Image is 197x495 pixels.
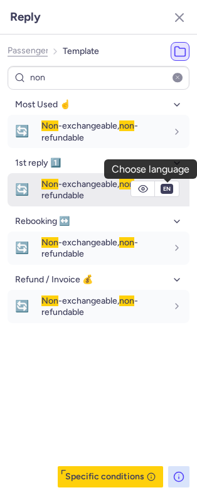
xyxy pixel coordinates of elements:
span: -exchangeable, -refundable [41,120,138,142]
span: 🔄 [8,178,36,201]
span: Passenger [8,46,49,56]
button: 🔄Non-exchangeable,non-refundable [8,115,189,148]
span: Non [41,120,58,131]
span: Most Used ☝️ [15,100,70,110]
span: -exchangeable, -refundable [41,237,138,259]
div: Choose language [112,164,189,175]
span: 🔄 [8,295,36,318]
span: Non [41,295,58,306]
span: en [161,184,173,194]
button: 1st reply 1️⃣ [8,153,189,173]
span: Rebooking ↔️ [15,216,70,226]
span: 🔄 [8,120,36,143]
button: Rebooking ↔️ [8,211,189,232]
button: Specific conditions [58,466,163,487]
button: 🔄Non-exchangeable,non-refundable [8,290,189,323]
span: 1st reply 1️⃣ [15,158,61,168]
button: 🔄Non-exchangeable,non-refundable [8,232,189,265]
span: -exchangeable, -refundable [41,295,138,317]
button: Refund / Invoice 💰 [8,270,189,290]
span: non [119,179,134,189]
span: non [119,295,134,306]
span: Non [41,179,58,189]
span: -exchangeable, -refundable [41,179,138,201]
span: non [119,237,134,248]
button: 🔄Non-exchangeable,non-refundable [8,173,189,206]
h3: Reply [10,10,41,24]
span: non [119,120,134,131]
li: Template [63,42,99,61]
span: Refund / Invoice 💰 [15,275,93,285]
span: 🔄 [8,237,36,260]
button: Most Used ☝️ [8,95,189,115]
span: Non [41,237,58,248]
input: Find category, template [8,66,189,90]
button: Passenger [8,46,48,56]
